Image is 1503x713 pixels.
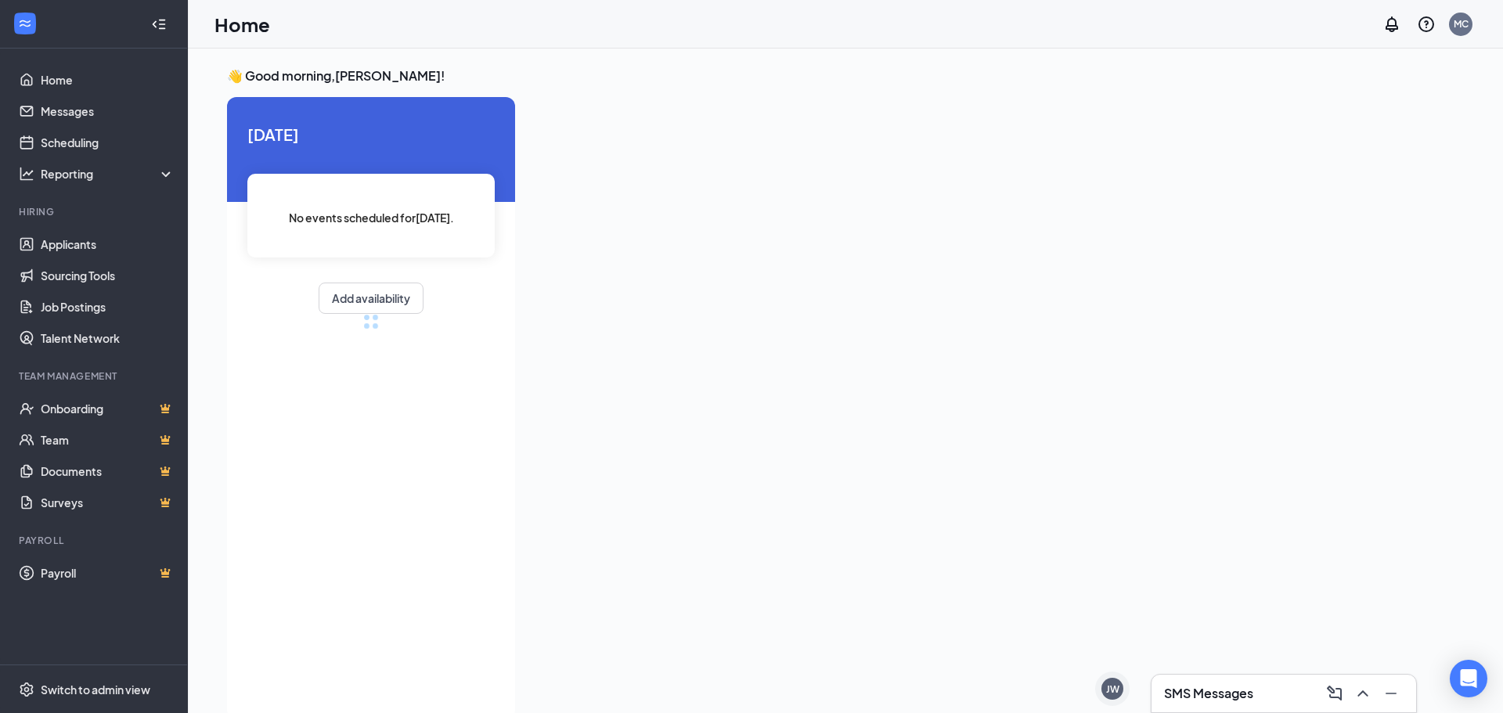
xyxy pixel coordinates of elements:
div: MC [1454,17,1469,31]
button: Minimize [1379,681,1404,706]
a: Home [41,64,175,95]
svg: Settings [19,682,34,697]
div: JW [1106,682,1119,696]
span: [DATE] [247,122,495,146]
div: Hiring [19,205,171,218]
a: TeamCrown [41,424,175,456]
h3: 👋 Good morning, [PERSON_NAME] ! [227,67,1404,85]
a: Job Postings [41,291,175,322]
a: OnboardingCrown [41,393,175,424]
h3: SMS Messages [1164,685,1253,702]
div: loading meetings... [363,314,379,329]
svg: Minimize [1382,684,1400,703]
svg: Collapse [151,16,167,32]
a: Talent Network [41,322,175,354]
div: Reporting [41,166,175,182]
a: SurveysCrown [41,487,175,518]
a: Applicants [41,229,175,260]
a: DocumentsCrown [41,456,175,487]
div: Team Management [19,369,171,383]
svg: Analysis [19,166,34,182]
a: PayrollCrown [41,557,175,589]
a: Scheduling [41,127,175,158]
a: Sourcing Tools [41,260,175,291]
div: Payroll [19,534,171,547]
span: No events scheduled for [DATE] . [289,209,454,226]
svg: WorkstreamLogo [17,16,33,31]
svg: ChevronUp [1353,684,1372,703]
h1: Home [214,11,270,38]
a: Messages [41,95,175,127]
svg: ComposeMessage [1325,684,1344,703]
button: ComposeMessage [1322,681,1347,706]
button: Add availability [319,283,424,314]
svg: QuestionInfo [1417,15,1436,34]
button: ChevronUp [1350,681,1375,706]
div: Open Intercom Messenger [1450,660,1487,697]
svg: Notifications [1382,15,1401,34]
div: Switch to admin view [41,682,150,697]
